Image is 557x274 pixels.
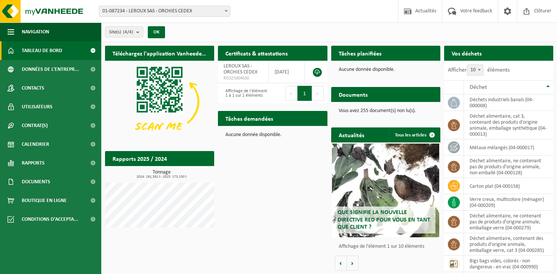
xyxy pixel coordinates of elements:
td: [DATE] [269,61,305,83]
span: Contrat(s) [22,116,48,135]
span: Contacts [22,79,44,97]
p: Aucune donnée disponible. [225,132,320,138]
span: 10 [467,64,483,76]
h2: Rapports 2025 / 2024 [105,151,174,166]
td: déchet alimentaire, ne contenant pas de produits d'origine animale, non emballé (04-000128) [464,156,553,178]
button: OK [148,26,165,38]
span: 10 [467,65,483,75]
td: carton plat (04-000158) [464,178,553,194]
span: Calendrier [22,135,49,154]
td: déchet alimentaire, ne contenant pas de produits d'origine animale, emballage verre (04-000279) [464,211,553,233]
a: Consulter les rapports [149,166,213,181]
span: 01-087234 - LEROUX SAS - ORCHIES CEDEX [99,6,230,16]
span: Site(s) [109,27,133,38]
td: métaux mélangés (04-000017) [464,139,553,156]
span: Rapports [22,154,45,172]
p: Aucune donnée disponible. [339,67,433,72]
span: Utilisateurs [22,97,53,116]
button: Vorige [335,256,347,271]
span: RED25004630 [224,75,263,81]
img: Download de VHEPlus App [105,61,214,142]
td: déchets industriels banals (04-000008) [464,94,553,111]
button: 1 [297,86,312,101]
button: Next [312,86,324,101]
label: Afficher éléments [448,67,510,73]
button: Site(s)(4/4) [105,26,143,37]
span: Boutique en ligne [22,191,67,210]
a: Tous les articles [389,127,440,142]
a: Que signifie la nouvelle directive RED pour vous en tant que client ? [332,144,439,237]
span: Que signifie la nouvelle directive RED pour vous en tant que client ? [338,210,430,230]
h2: Actualités [331,127,372,142]
button: Volgende [347,256,359,271]
h2: Téléchargez l'application Vanheede+ maintenant! [105,46,214,60]
span: Conditions d'accepta... [22,210,78,229]
h2: Certificats & attestations [218,46,295,60]
p: Vous avez 255 document(s) non lu(s). [339,108,433,114]
span: Données de l'entrepr... [22,60,79,79]
span: Tableau de bord [22,41,62,60]
h2: Vos déchets [444,46,489,60]
span: Navigation [22,22,49,41]
count: (4/4) [123,30,133,34]
td: déchet alimentaire, cat 3, contenant des produits d'origine animale, emballage synthétique (04-00... [464,111,553,139]
button: Previous [285,86,297,101]
td: verre creux, multicolore (ménager) (04-000209) [464,194,553,211]
span: LEROUX SAS - ORCHIES CEDEX [224,63,257,75]
div: Affichage de l'élément 1 à 1 sur 1 éléments [222,85,269,102]
h3: Tonnage [109,170,214,179]
td: bigs bags vides, colorés - non dangereux - en vrac (04-000990) [464,256,553,272]
h2: Tâches demandées [218,111,281,126]
td: déchet alimentaire, contenant des produits d'origine animale, emballage verre, cat 3 (04-000285) [464,233,553,256]
span: Documents [22,172,50,191]
h2: Tâches planifiées [331,46,389,60]
span: 2024: 191,581 t - 2025: 173,150 t [109,175,214,179]
span: Déchet [470,84,487,90]
h2: Documents [331,87,375,102]
p: Affichage de l'élément 1 sur 10 éléments [339,244,437,249]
